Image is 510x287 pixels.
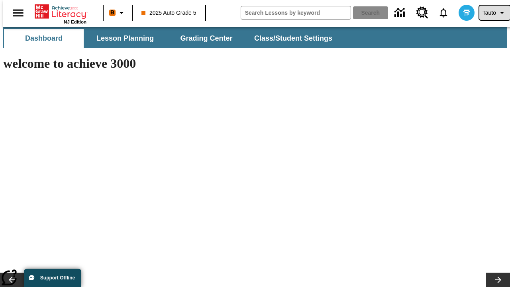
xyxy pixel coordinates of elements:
button: Dashboard [4,29,84,48]
img: avatar image [459,5,475,21]
button: Lesson carousel, Next [486,273,510,287]
div: Home [35,3,86,24]
h1: welcome to achieve 3000 [3,56,347,71]
a: Resource Center, Will open in new tab [412,2,433,24]
div: SubNavbar [3,29,339,48]
button: Profile/Settings [479,6,510,20]
div: SubNavbar [3,27,507,48]
button: Grading Center [167,29,246,48]
span: 2025 Auto Grade 5 [141,9,196,17]
a: Home [35,4,86,20]
button: Lesson Planning [85,29,165,48]
button: Open side menu [6,1,30,25]
button: Class/Student Settings [248,29,339,48]
a: Data Center [390,2,412,24]
input: search field [241,6,351,19]
button: Select a new avatar [454,2,479,23]
span: Tauto [483,9,496,17]
button: Support Offline [24,269,81,287]
a: Notifications [433,2,454,23]
span: Support Offline [40,275,75,281]
button: Boost Class color is orange. Change class color [106,6,129,20]
span: B [110,8,114,18]
span: NJ Edition [64,20,86,24]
